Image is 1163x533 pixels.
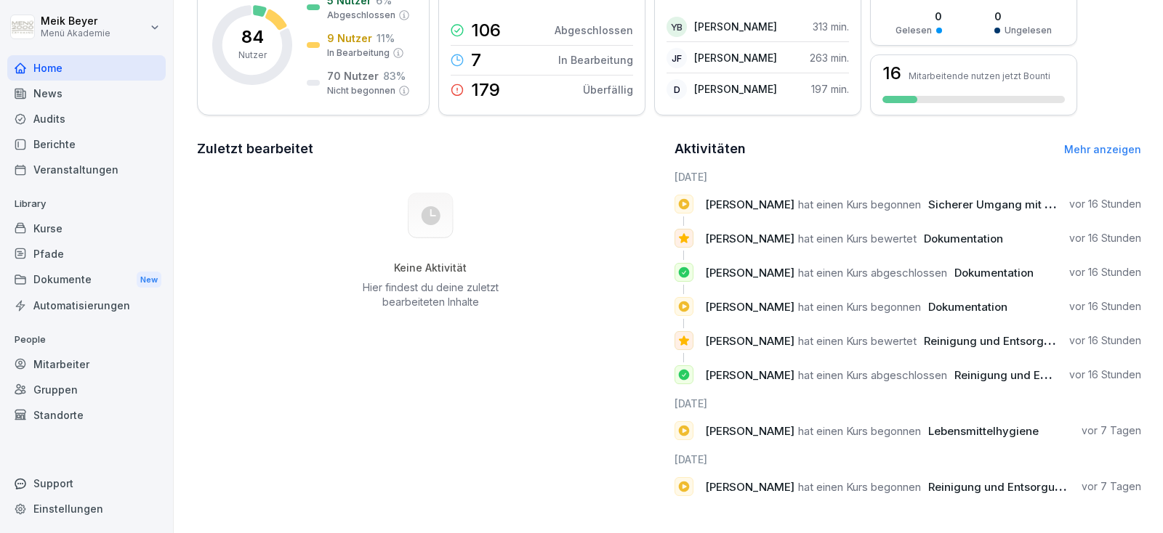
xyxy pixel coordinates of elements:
p: Überfällig [583,82,633,97]
p: 9 Nutzer [327,30,372,46]
h6: [DATE] [675,396,1142,411]
div: Dokumente [7,266,166,293]
div: YB [667,17,687,37]
span: hat einen Kurs bewertet [798,232,917,245]
a: Gruppen [7,377,166,402]
p: vor 7 Tagen [1082,423,1141,438]
h6: [DATE] [675,452,1142,467]
a: Standorte [7,402,166,428]
p: Meik Beyer [41,15,110,28]
p: In Bearbeitung [327,46,390,60]
span: Dokumentation [924,232,1003,245]
span: Dokumentation [928,300,1007,314]
p: Abgeschlossen [327,9,395,22]
span: Reinigung und Entsorgung [954,368,1095,382]
p: 263 min. [810,50,849,65]
span: [PERSON_NAME] [705,266,794,280]
p: vor 16 Stunden [1069,197,1141,211]
span: Reinigung und Entsorgung [924,334,1064,348]
p: Gelesen [896,24,932,37]
div: D [667,79,687,99]
h3: 16 [882,65,901,82]
span: hat einen Kurs abgeschlossen [798,368,947,382]
p: Abgeschlossen [555,23,633,38]
h2: Aktivitäten [675,139,746,159]
span: [PERSON_NAME] [705,300,794,314]
span: Dokumentation [954,266,1034,280]
span: [PERSON_NAME] [705,480,794,494]
p: Menü Akademie [41,28,110,38]
span: Lebensmittelhygiene [928,424,1039,438]
p: People [7,328,166,351]
span: [PERSON_NAME] [705,198,794,211]
p: vor 16 Stunden [1069,367,1141,382]
h6: [DATE] [675,169,1142,184]
span: [PERSON_NAME] [705,368,794,382]
p: vor 16 Stunden [1069,265,1141,280]
a: Berichte [7,131,166,157]
a: Kurse [7,216,166,241]
a: Einstellungen [7,496,166,521]
div: Support [7,471,166,496]
span: [PERSON_NAME] [705,334,794,348]
a: Mitarbeiter [7,351,166,377]
p: Hier findest du deine zuletzt bearbeiteten Inhalte [357,280,504,309]
p: Nicht begonnen [327,84,395,97]
p: 7 [471,52,481,69]
h2: Zuletzt bearbeitet [197,139,664,159]
span: hat einen Kurs begonnen [798,300,921,314]
a: Veranstaltungen [7,157,166,182]
p: vor 16 Stunden [1069,333,1141,348]
span: hat einen Kurs begonnen [798,424,921,438]
p: 84 [241,28,264,46]
p: Nutzer [238,49,267,62]
p: [PERSON_NAME] [694,19,777,34]
div: New [137,272,161,288]
a: Automatisierungen [7,293,166,318]
span: [PERSON_NAME] [705,232,794,245]
span: hat einen Kurs begonnen [798,198,921,211]
p: 197 min. [811,81,849,97]
p: 179 [471,81,500,99]
p: 83 % [383,68,406,84]
p: vor 16 Stunden [1069,299,1141,314]
p: Library [7,192,166,216]
h5: Keine Aktivität [357,261,504,274]
div: JF [667,48,687,68]
a: DokumenteNew [7,266,166,293]
a: Mehr anzeigen [1064,143,1141,155]
span: Reinigung und Entsorgung [928,480,1069,494]
p: Ungelesen [1005,24,1052,37]
span: hat einen Kurs abgeschlossen [798,266,947,280]
p: In Bearbeitung [558,52,633,68]
a: Home [7,55,166,81]
p: 313 min. [813,19,849,34]
span: Sicherer Umgang mit Messern in Küchen [928,198,1145,211]
p: vor 16 Stunden [1069,231,1141,245]
a: News [7,81,166,106]
a: Audits [7,106,166,131]
p: 106 [471,22,501,39]
p: vor 7 Tagen [1082,479,1141,494]
p: Mitarbeitende nutzen jetzt Bounti [909,70,1050,81]
p: [PERSON_NAME] [694,50,777,65]
p: 0 [994,9,1052,24]
p: 70 Nutzer [327,68,379,84]
p: [PERSON_NAME] [694,81,777,97]
span: hat einen Kurs begonnen [798,480,921,494]
p: 11 % [377,30,395,46]
a: Pfade [7,241,166,266]
p: 0 [896,9,942,24]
